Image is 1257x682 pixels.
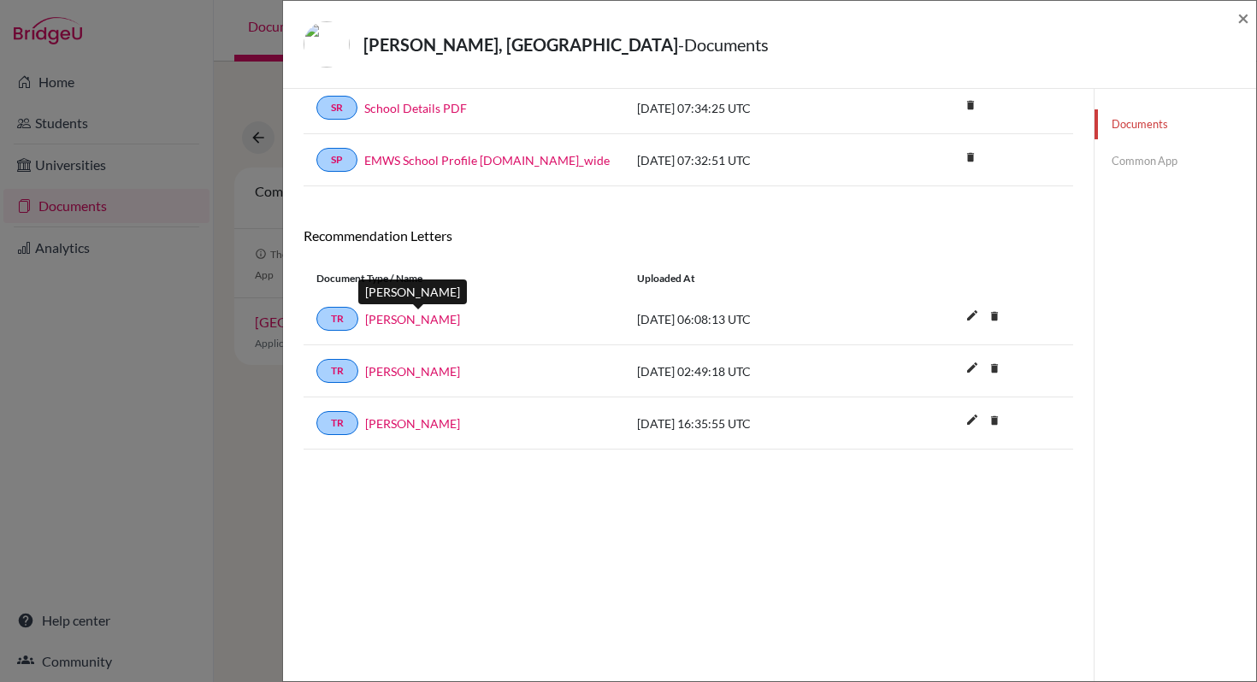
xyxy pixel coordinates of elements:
a: [PERSON_NAME] [365,310,460,328]
div: Uploaded at [624,271,881,286]
a: TR [316,307,358,331]
a: TR [316,359,358,383]
a: Common App [1095,146,1256,176]
a: [PERSON_NAME] [365,362,460,380]
div: [PERSON_NAME] [358,279,467,304]
i: edit [959,406,986,433]
span: - Documents [678,34,769,55]
div: Document Type / Name [304,271,624,286]
i: delete [982,408,1007,433]
a: EMWS School Profile [DOMAIN_NAME]_wide [364,151,610,169]
a: SR [316,96,357,120]
button: edit [958,409,987,434]
span: [DATE] 06:08:13 UTC [637,312,751,326]
a: Documents [1095,109,1256,139]
a: delete [982,410,1007,433]
a: School Details PDF [364,99,467,117]
i: edit [959,302,986,329]
i: delete [982,303,1007,329]
button: Close [1237,8,1249,28]
a: delete [982,358,1007,381]
i: edit [959,354,986,381]
span: [DATE] 02:49:18 UTC [637,364,751,379]
a: TR [316,411,358,435]
i: delete [958,92,983,118]
a: [PERSON_NAME] [365,414,460,432]
strong: [PERSON_NAME], [GEOGRAPHIC_DATA] [363,34,678,55]
div: [DATE] 07:32:51 UTC [624,151,881,169]
i: delete [982,356,1007,381]
a: delete [982,306,1007,329]
span: [DATE] 16:35:55 UTC [637,416,751,431]
span: × [1237,5,1249,30]
a: delete [958,147,983,170]
button: edit [958,356,987,382]
i: delete [958,144,983,170]
button: edit [958,304,987,330]
h6: Recommendation Letters [304,227,1073,244]
a: SP [316,148,357,172]
a: delete [958,95,983,118]
div: [DATE] 07:34:25 UTC [624,99,881,117]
